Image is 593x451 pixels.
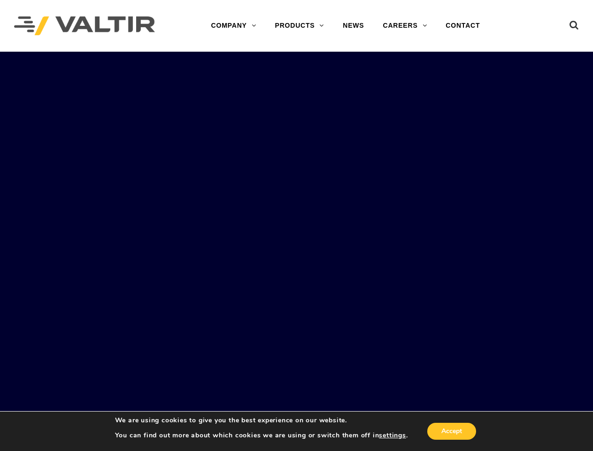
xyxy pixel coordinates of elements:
p: We are using cookies to give you the best experience on our website. [115,416,408,425]
a: CONTACT [436,16,489,35]
button: settings [379,431,406,440]
a: COMPANY [202,16,266,35]
img: Valtir [14,16,155,36]
a: PRODUCTS [266,16,334,35]
a: NEWS [333,16,373,35]
p: You can find out more about which cookies we are using or switch them off in . [115,431,408,440]
a: CAREERS [373,16,436,35]
button: Accept [427,423,476,440]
